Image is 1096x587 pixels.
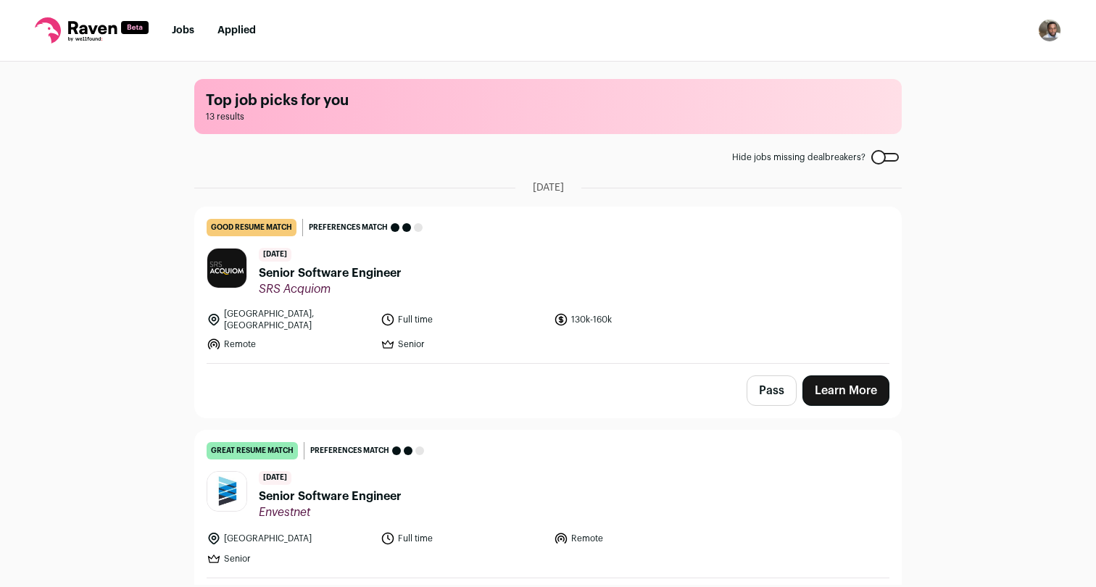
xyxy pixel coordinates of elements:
[259,265,402,282] span: Senior Software Engineer
[259,505,402,520] span: Envestnet
[207,551,372,566] li: Senior
[207,337,372,351] li: Remote
[309,220,388,235] span: Preferences match
[207,442,298,459] div: great resume match
[259,248,291,262] span: [DATE]
[172,25,194,36] a: Jobs
[381,531,546,546] li: Full time
[732,151,865,163] span: Hide jobs missing dealbreakers?
[259,488,402,505] span: Senior Software Engineer
[747,375,797,406] button: Pass
[217,25,256,36] a: Applied
[207,308,372,331] li: [GEOGRAPHIC_DATA], [GEOGRAPHIC_DATA]
[195,207,901,363] a: good resume match Preferences match [DATE] Senior Software Engineer SRS Acquiom [GEOGRAPHIC_DATA]...
[1038,19,1061,42] button: Open dropdown
[206,111,890,122] span: 13 results
[381,337,546,351] li: Senior
[206,91,890,111] h1: Top job picks for you
[554,308,719,331] li: 130k-160k
[207,531,372,546] li: [GEOGRAPHIC_DATA]
[310,444,389,458] span: Preferences match
[195,430,901,578] a: great resume match Preferences match [DATE] Senior Software Engineer Envestnet [GEOGRAPHIC_DATA] ...
[207,249,246,288] img: 327db4876846a00886c5c01ce9a6b204fcb7799993bf340fc02f9694491aef2b.jpg
[554,531,719,546] li: Remote
[259,282,402,296] span: SRS Acquiom
[259,471,291,485] span: [DATE]
[802,375,889,406] a: Learn More
[207,472,246,511] img: 2b1502cefd9ea2b741121541fbe902d2031b4f4a7356eb3ea52309892540ada5.jpg
[381,308,546,331] li: Full time
[207,219,296,236] div: good resume match
[1038,19,1061,42] img: 12163077-medium_jpg
[533,180,564,195] span: [DATE]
